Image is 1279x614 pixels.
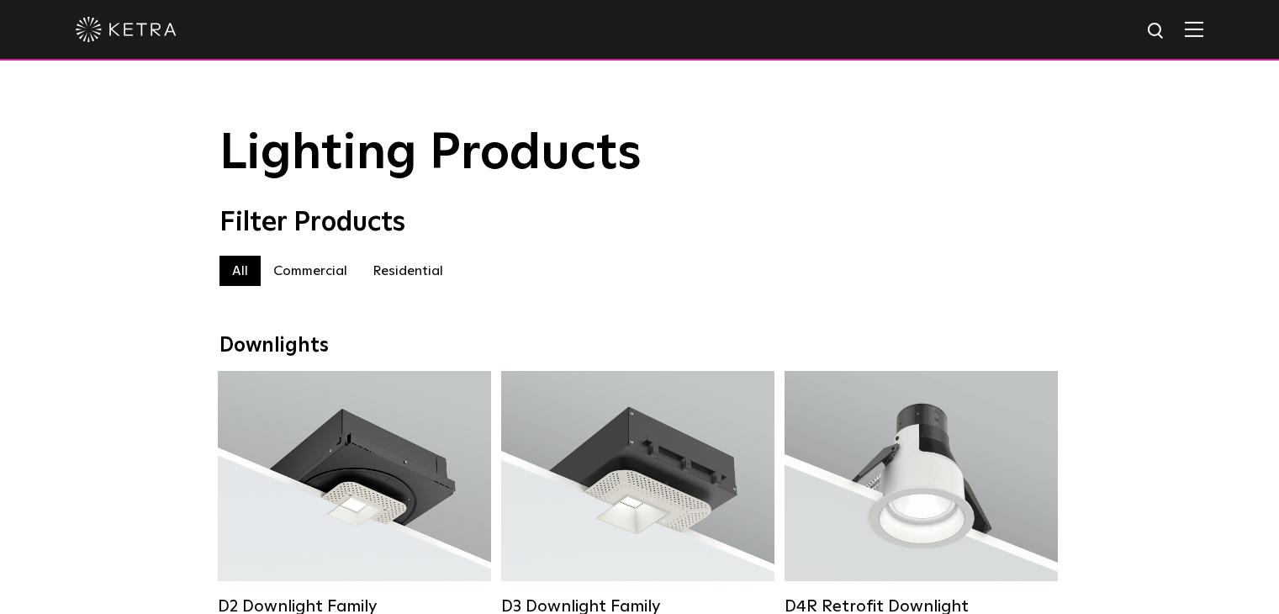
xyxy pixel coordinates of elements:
[1185,21,1203,37] img: Hamburger%20Nav.svg
[76,17,177,42] img: ketra-logo-2019-white
[219,256,261,286] label: All
[219,207,1060,239] div: Filter Products
[360,256,456,286] label: Residential
[261,256,360,286] label: Commercial
[219,334,1060,358] div: Downlights
[219,129,642,179] span: Lighting Products
[1146,21,1167,42] img: search icon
